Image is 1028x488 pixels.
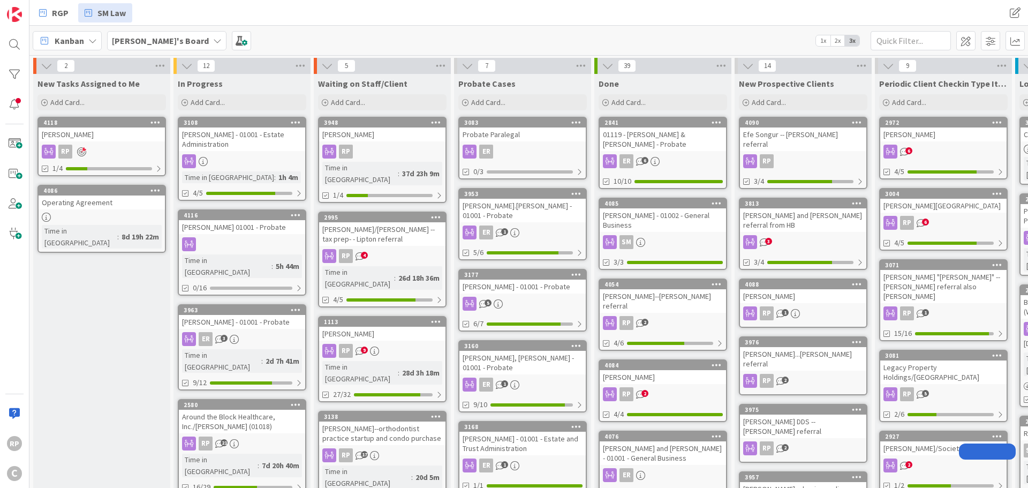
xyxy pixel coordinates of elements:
[880,432,1007,441] div: 2927
[604,281,726,288] div: 4054
[740,118,866,127] div: 4090
[614,176,631,187] span: 10/10
[745,474,866,481] div: 3957
[319,118,445,127] div: 3948
[894,409,904,420] span: 2/6
[331,97,365,107] span: Add Card...
[740,337,866,347] div: 3976
[614,409,624,420] span: 4/4
[39,118,165,127] div: 4118
[319,145,445,159] div: RP
[880,441,1007,455] div: [PERSON_NAME]/Society Companies
[339,145,353,159] div: RP
[600,154,726,168] div: ER
[39,127,165,141] div: [PERSON_NAME]
[52,6,69,19] span: RGP
[179,305,305,315] div: 3963
[458,269,587,332] a: 3177[PERSON_NAME] - 01001 - Probate6/7
[619,154,633,168] div: ER
[479,459,493,472] div: ER
[55,34,84,47] span: Kanban
[276,171,301,183] div: 1h 4m
[319,448,445,462] div: RP
[879,350,1008,422] a: 3081Legacy Property Holdings/[GEOGRAPHIC_DATA]RP2/6
[119,231,162,243] div: 8d 19h 22m
[319,327,445,341] div: [PERSON_NAME]
[193,187,203,199] span: 4/5
[464,190,586,198] div: 3953
[459,118,586,141] div: 3083Probate Paralegal
[459,378,586,392] div: ER
[740,199,866,208] div: 3813
[319,213,445,222] div: 2995
[740,289,866,303] div: [PERSON_NAME]
[318,78,407,89] span: Waiting on Staff/Client
[485,299,492,306] span: 5
[745,281,866,288] div: 4088
[600,289,726,313] div: [PERSON_NAME]--[PERSON_NAME] referral
[339,448,353,462] div: RP
[39,196,165,209] div: Operating Agreement
[478,59,496,72] span: 7
[880,351,1007,361] div: 3081
[458,340,587,412] a: 3160[PERSON_NAME], [PERSON_NAME] - 01001 - ProbateER9/10
[879,188,1008,251] a: 3004[PERSON_NAME][GEOGRAPHIC_DATA]RP4/5
[604,362,726,369] div: 4084
[258,460,259,471] span: :
[641,319,648,326] span: 2
[479,226,493,239] div: ER
[905,147,912,154] span: 6
[745,339,866,346] div: 3976
[739,336,867,395] a: 3976[PERSON_NAME]...[PERSON_NAME] referralRP
[318,212,447,307] a: 2995[PERSON_NAME]/[PERSON_NAME] -- tax prep- - Lipton referralRPTime in [GEOGRAPHIC_DATA]:26d 18h...
[885,261,1007,269] div: 3071
[97,6,126,19] span: SM Law
[324,318,445,326] div: 1113
[459,189,586,199] div: 3953
[745,119,866,126] div: 4090
[641,157,648,164] span: 6
[184,306,305,314] div: 3963
[39,145,165,159] div: RP
[922,309,929,316] span: 1
[740,405,866,438] div: 3975[PERSON_NAME] DDS -- [PERSON_NAME] referral
[179,127,305,151] div: [PERSON_NAME] - 01001 - Estate Administration
[199,332,213,346] div: ER
[339,344,353,358] div: RP
[319,422,445,445] div: [PERSON_NAME]--orthodontist practice startup and condo purchase
[459,118,586,127] div: 3083
[39,186,165,209] div: 4086Operating Agreement
[471,97,505,107] span: Add Card...
[760,306,774,320] div: RP
[830,35,845,46] span: 2x
[263,355,302,367] div: 2d 7h 41m
[600,208,726,232] div: [PERSON_NAME] - 01002 - General Business
[898,59,917,72] span: 9
[765,238,772,245] span: 3
[600,441,726,465] div: [PERSON_NAME] and [PERSON_NAME] - 01001 - General Business
[879,259,1008,341] a: 3071[PERSON_NAME] "[PERSON_NAME]" -- [PERSON_NAME] referral also [PERSON_NAME]RP15/16
[322,361,398,385] div: Time in [GEOGRAPHIC_DATA]
[459,341,586,351] div: 3160
[894,328,912,339] span: 15/16
[458,188,587,260] a: 3953[PERSON_NAME].[PERSON_NAME] - 01001 - ProbateER5/6
[740,441,866,455] div: RP
[885,352,1007,359] div: 3081
[459,145,586,159] div: ER
[740,280,866,303] div: 4088[PERSON_NAME]
[740,118,866,151] div: 4090Efe Songur -- [PERSON_NAME] referral
[880,118,1007,141] div: 2972[PERSON_NAME]
[337,59,356,72] span: 5
[459,127,586,141] div: Probate Paralegal
[740,154,866,168] div: RP
[361,347,368,354] span: 9
[752,97,786,107] span: Add Card...
[782,309,789,316] span: 1
[604,200,726,207] div: 4085
[740,280,866,289] div: 4088
[739,404,867,463] a: 3975[PERSON_NAME] DDS -- [PERSON_NAME] referralRP
[184,401,305,409] div: 2580
[740,415,866,438] div: [PERSON_NAME] DDS -- [PERSON_NAME] referral
[396,272,442,284] div: 26d 18h 36m
[880,351,1007,384] div: 3081Legacy Property Holdings/[GEOGRAPHIC_DATA]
